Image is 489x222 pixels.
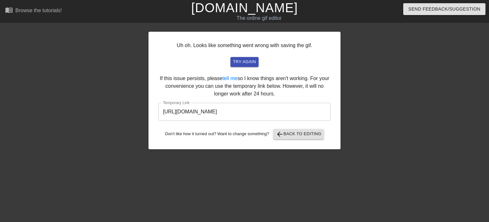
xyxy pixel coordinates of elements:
span: menu_book [5,6,13,14]
span: try again [233,58,256,66]
div: Browse the tutorials! [15,8,62,13]
button: Back to Editing [273,129,324,139]
span: Back to Editing [276,130,322,138]
div: Don't like how it turned out? Want to change something? [158,129,331,139]
button: try again [230,57,259,67]
div: The online gif editor [166,14,352,22]
button: Send Feedback/Suggestion [403,3,485,15]
span: Send Feedback/Suggestion [408,5,480,13]
input: bare [158,103,331,121]
a: tell me [222,76,237,81]
a: Browse the tutorials! [5,6,62,16]
div: Uh oh. Looks like something went wrong with saving the gif. If this issue persists, please so I k... [148,32,341,149]
a: [DOMAIN_NAME] [191,1,298,15]
span: arrow_back [276,130,284,138]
